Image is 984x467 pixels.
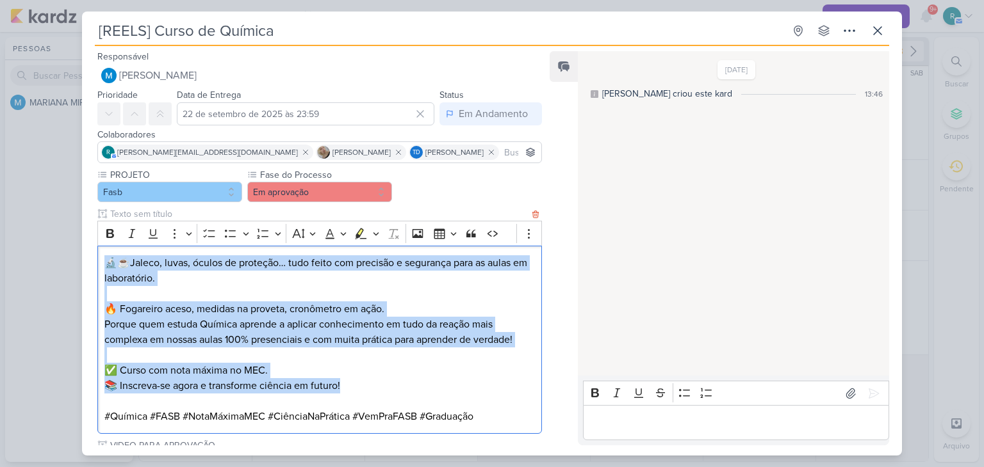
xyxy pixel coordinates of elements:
[865,88,883,100] div: 13:46
[97,64,542,87] button: [PERSON_NAME]
[425,146,484,158] span: [PERSON_NAME]
[332,146,391,158] span: [PERSON_NAME]
[95,19,784,42] input: Kard Sem Título
[583,405,889,440] div: Editor editing area: main
[97,51,149,62] label: Responsável
[97,246,542,434] div: Editor editing area: main
[104,363,535,393] p: ✅ Curso com nota máxima no MEC. 📚 Inscreva-se agora e transforme ciência em futuro!
[439,102,542,125] button: Em Andamento
[104,409,535,424] p: #Química #FASB #NotaMáximaMEC #CiênciaNaPrática #VemPraFASB #Graduação
[104,286,535,317] p: 🔥 Fogareiro aceso, medidas na proveta, cronômetro em ação.
[247,182,392,202] button: Em aprovação
[117,146,298,158] span: [PERSON_NAME][EMAIL_ADDRESS][DOMAIN_NAME]
[413,150,420,156] p: Td
[108,439,542,452] input: Texto sem título
[104,317,535,347] p: Porque quem estuda Química aprende a aplicar conhecimento em tudo da reação mais complexa em noss...
[177,90,241,100] label: Data de Entrega
[101,68,117,83] img: MARIANA MIRANDA
[108,207,529,221] input: Texto sem título
[109,168,242,182] label: PROJETO
[459,106,528,122] div: Em Andamento
[119,68,197,83] span: [PERSON_NAME]
[259,168,392,182] label: Fase do Processo
[97,128,542,141] div: Colaboradores
[97,90,138,100] label: Prioridade
[317,146,330,159] img: Sarah Violante
[439,90,464,100] label: Status
[106,150,110,156] p: r
[502,145,539,160] input: Buscar
[97,221,542,246] div: Editor toolbar
[602,87,732,100] div: [PERSON_NAME] criou este kard
[97,182,242,202] button: Fasb
[177,102,434,125] input: Select a date
[104,255,535,286] p: 🔬☕Jaleco, luvas, óculos de proteção… tudo feito com precisão e segurança para as aulas em laborat...
[410,146,423,159] div: Thais de carvalho
[583,381,889,406] div: Editor toolbar
[102,146,115,159] div: roberta.pecora@fasb.com.br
